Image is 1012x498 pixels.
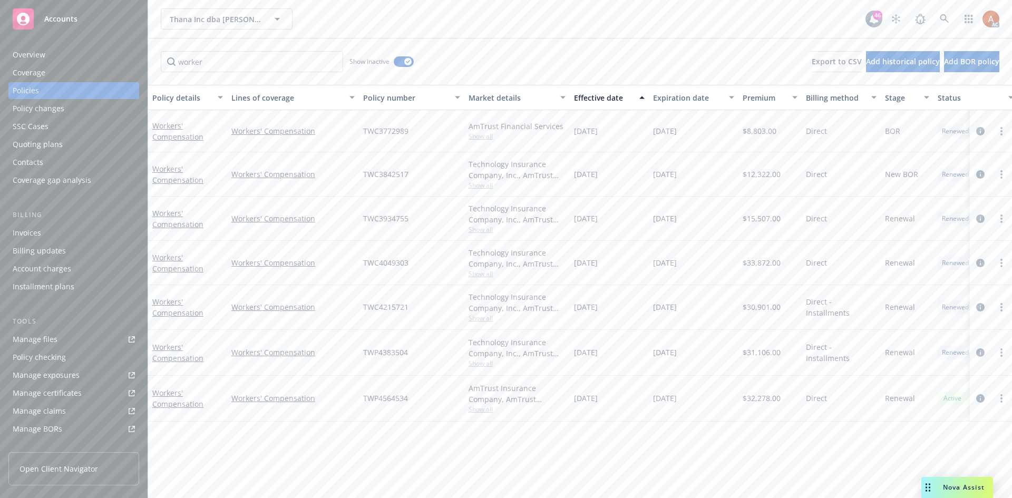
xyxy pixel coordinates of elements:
span: $8,803.00 [743,125,776,136]
a: Coverage gap analysis [8,172,139,189]
span: [DATE] [653,213,677,224]
span: [DATE] [653,347,677,358]
a: Manage claims [8,403,139,419]
span: Show all [469,269,566,278]
button: Thana Inc dba [PERSON_NAME] Burgers #12 [161,8,293,30]
div: Coverage gap analysis [13,172,91,189]
span: [DATE] [574,169,598,180]
a: Workers' Compensation [152,252,203,274]
span: Direct [806,213,827,224]
a: Contacts [8,154,139,171]
span: Active [942,394,963,403]
div: Summary of insurance [13,438,93,455]
div: 46 [873,11,882,20]
span: [DATE] [653,125,677,136]
span: Accounts [44,15,77,23]
div: Overview [13,46,45,63]
a: Manage exposures [8,367,139,384]
a: more [995,257,1008,269]
a: Overview [8,46,139,63]
span: $32,278.00 [743,393,781,404]
a: circleInformation [974,168,987,181]
input: Filter by keyword... [161,51,343,72]
a: Policies [8,82,139,99]
button: Policy details [148,85,227,110]
span: Renewed [942,348,969,357]
span: $30,901.00 [743,301,781,313]
a: Policy changes [8,100,139,117]
span: BOR [885,125,900,136]
span: Direct [806,169,827,180]
div: Contacts [13,154,43,171]
a: Workers' Compensation [231,125,355,136]
a: Workers' Compensation [152,121,203,142]
span: Show all [469,314,566,323]
div: Manage certificates [13,385,82,402]
span: Show all [469,181,566,190]
a: SSC Cases [8,118,139,135]
a: Workers' Compensation [231,393,355,404]
a: circleInformation [974,125,987,138]
span: Renewal [885,347,915,358]
span: Renewed [942,302,969,312]
div: Technology Insurance Company, Inc., AmTrust Financial Services [469,291,566,314]
span: [DATE] [574,347,598,358]
a: Workers' Compensation [231,213,355,224]
div: Manage files [13,331,57,348]
div: Billing updates [13,242,66,259]
span: TWC4215721 [363,301,408,313]
div: Installment plans [13,278,74,295]
a: more [995,125,1008,138]
span: $31,106.00 [743,347,781,358]
div: Expiration date [653,92,723,103]
span: TWP4564534 [363,393,408,404]
span: Renewal [885,257,915,268]
button: Add BOR policy [944,51,999,72]
div: Quoting plans [13,136,63,153]
div: Policy changes [13,100,64,117]
span: TWP4383504 [363,347,408,358]
a: Workers' Compensation [152,164,203,185]
span: TWC4049303 [363,257,408,268]
span: Nova Assist [943,483,985,492]
span: TWC3934755 [363,213,408,224]
a: Account charges [8,260,139,277]
span: [DATE] [574,301,598,313]
a: more [995,301,1008,314]
span: Direct [806,257,827,268]
span: Direct - Installments [806,296,877,318]
span: Renewal [885,213,915,224]
a: Search [934,8,955,30]
a: Report a Bug [910,8,931,30]
button: Nova Assist [921,477,993,498]
a: Workers' Compensation [152,208,203,229]
a: Workers' Compensation [152,388,203,409]
span: Direct [806,125,827,136]
div: Status [938,92,1002,103]
span: New BOR [885,169,918,180]
a: Workers' Compensation [231,301,355,313]
span: Show all [469,225,566,234]
div: Account charges [13,260,71,277]
span: [DATE] [653,393,677,404]
a: Workers' Compensation [152,342,203,363]
div: Manage exposures [13,367,80,384]
span: Renewal [885,393,915,404]
span: [DATE] [574,257,598,268]
a: circleInformation [974,346,987,359]
span: $15,507.00 [743,213,781,224]
span: Show inactive [349,57,390,66]
a: Workers' Compensation [231,169,355,180]
a: Manage files [8,331,139,348]
span: [DATE] [574,125,598,136]
button: Lines of coverage [227,85,359,110]
div: Market details [469,92,554,103]
span: TWC3842517 [363,169,408,180]
button: Market details [464,85,570,110]
a: Switch app [958,8,979,30]
a: Workers' Compensation [231,347,355,358]
span: Add historical policy [866,56,940,66]
div: Effective date [574,92,633,103]
button: Premium [738,85,802,110]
